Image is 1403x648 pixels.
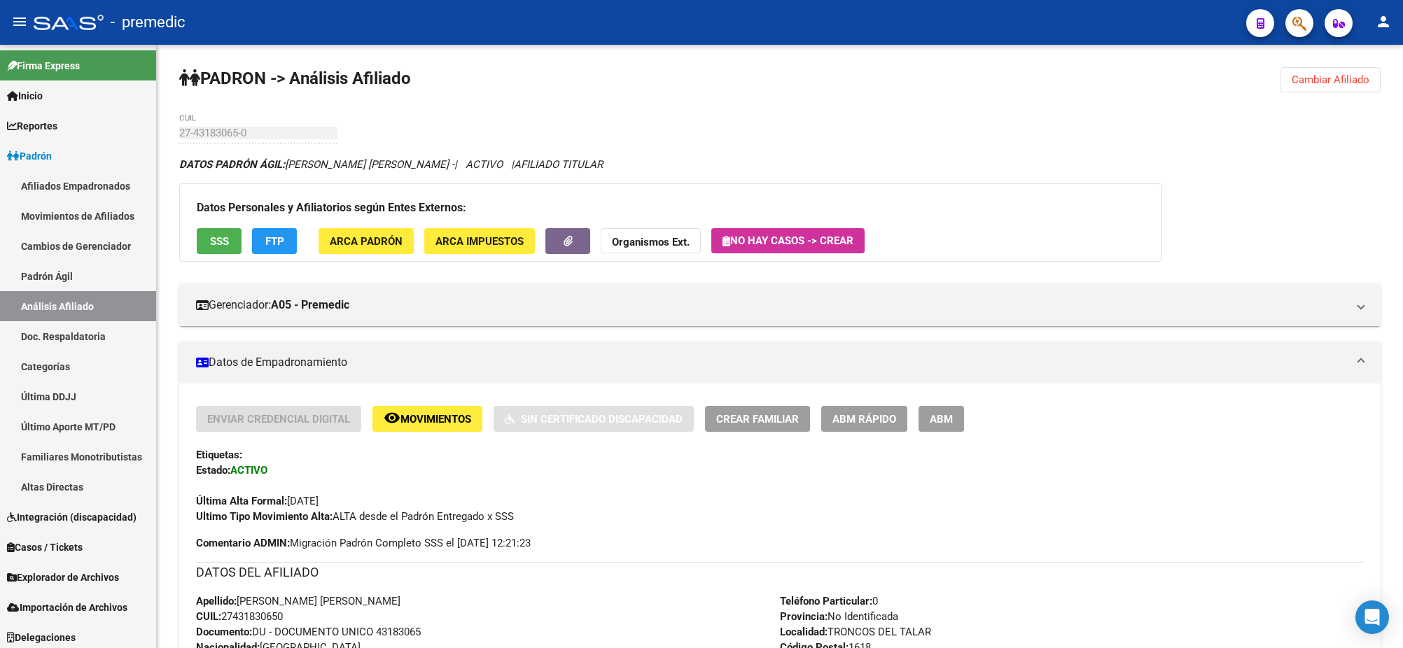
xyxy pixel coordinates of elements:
span: [PERSON_NAME] [PERSON_NAME] - [179,158,454,171]
h3: Datos Personales y Afiliatorios según Entes Externos: [197,198,1145,218]
span: ALTA desde el Padrón Entregado x SSS [196,510,514,523]
button: Cambiar Afiliado [1280,67,1381,92]
span: Reportes [7,118,57,134]
strong: A05 - Premedic [271,297,349,313]
span: ABM [930,413,953,425]
span: SSS [210,235,229,248]
button: Sin Certificado Discapacidad [494,406,694,432]
span: FTP [265,235,284,248]
span: Migración Padrón Completo SSS el [DATE] 12:21:23 [196,535,531,551]
mat-icon: remove_red_eye [384,409,400,426]
span: Cambiar Afiliado [1292,73,1369,86]
button: FTP [252,228,297,254]
strong: Documento: [196,626,252,638]
span: AFILIADO TITULAR [514,158,603,171]
strong: CUIL: [196,610,221,623]
mat-icon: person [1375,13,1392,30]
span: Firma Express [7,58,80,73]
span: Enviar Credencial Digital [207,413,350,425]
span: Padrón [7,148,52,164]
span: 27431830650 [196,610,283,623]
strong: Apellido: [196,595,237,607]
span: [PERSON_NAME] [PERSON_NAME] [196,595,400,607]
button: No hay casos -> Crear [711,228,865,253]
button: Organismos Ext. [601,228,701,254]
span: Crear Familiar [716,413,799,425]
strong: Provincia: [780,610,828,623]
span: Importación de Archivos [7,600,127,615]
mat-expansion-panel-header: Datos de Empadronamiento [179,341,1381,383]
button: Crear Familiar [705,406,810,432]
strong: Ultimo Tipo Movimiento Alta: [196,510,333,523]
h3: DATOS DEL AFILIADO [196,563,1364,582]
button: Enviar Credencial Digital [196,406,361,432]
i: | ACTIVO | [179,158,603,171]
strong: Localidad: [780,626,828,638]
strong: Última Alta Formal: [196,495,287,507]
span: [DATE] [196,495,319,507]
span: ARCA Padrón [330,235,403,248]
mat-icon: menu [11,13,28,30]
button: ABM [919,406,964,432]
span: Inicio [7,88,43,104]
span: No Identificada [780,610,898,623]
button: ABM Rápido [821,406,907,432]
span: Explorador de Archivos [7,570,119,585]
span: 0 [780,595,878,607]
span: Casos / Tickets [7,540,83,555]
strong: Teléfono Particular: [780,595,872,607]
span: No hay casos -> Crear [723,234,853,247]
strong: Organismos Ext. [612,236,690,248]
span: - premedic [111,7,186,38]
span: Sin Certificado Discapacidad [521,413,683,425]
div: Open Intercom Messenger [1355,600,1389,634]
span: TRONCOS DEL TALAR [780,626,931,638]
span: ABM Rápido [832,413,896,425]
span: Integración (discapacidad) [7,509,137,525]
button: ARCA Impuestos [424,228,535,254]
span: Movimientos [400,413,471,425]
strong: ACTIVO [230,464,267,477]
mat-expansion-panel-header: Gerenciador:A05 - Premedic [179,284,1381,326]
mat-panel-title: Gerenciador: [196,297,1347,313]
button: ARCA Padrón [319,228,414,254]
strong: Comentario ADMIN: [196,537,290,549]
button: Movimientos [372,406,482,432]
mat-panel-title: Datos de Empadronamiento [196,355,1347,370]
strong: DATOS PADRÓN ÁGIL: [179,158,285,171]
strong: PADRON -> Análisis Afiliado [179,69,411,88]
span: DU - DOCUMENTO UNICO 43183065 [196,626,421,638]
button: SSS [197,228,242,254]
strong: Etiquetas: [196,449,242,461]
span: ARCA Impuestos [435,235,524,248]
span: Delegaciones [7,630,76,645]
strong: Estado: [196,464,230,477]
